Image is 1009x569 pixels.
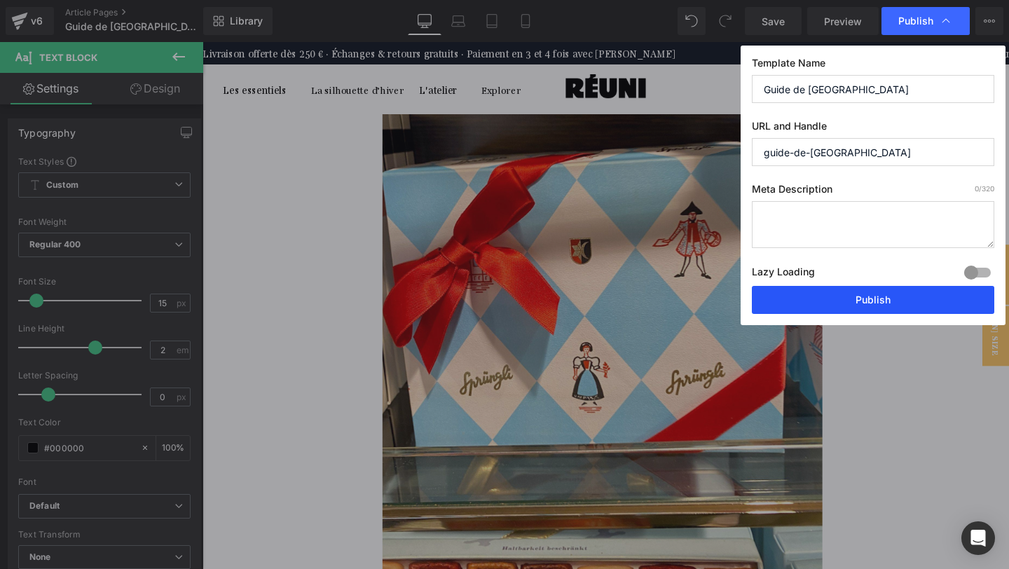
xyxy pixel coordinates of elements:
span: [EN] SIZE GUIDE [792,277,848,341]
button: L'atelier [228,38,278,60]
span: Publish [898,15,933,27]
a: La silhouette d’hiver [114,35,212,64]
label: Lazy Loading [752,263,815,286]
label: Meta Description [752,183,994,201]
button: Les essentiels [21,38,99,60]
span: [FR] GUIDE DES TAILLES [792,213,848,276]
a: Compte [762,39,799,60]
img: RÉUNI [382,34,466,59]
label: Template Name [752,57,994,75]
span: /320 [975,184,994,193]
div: Open Intercom Messenger [961,521,995,555]
button: Publish [752,286,994,314]
span: 0 [975,184,979,193]
a: Explorer [294,35,335,64]
label: URL and Handle [752,120,994,138]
